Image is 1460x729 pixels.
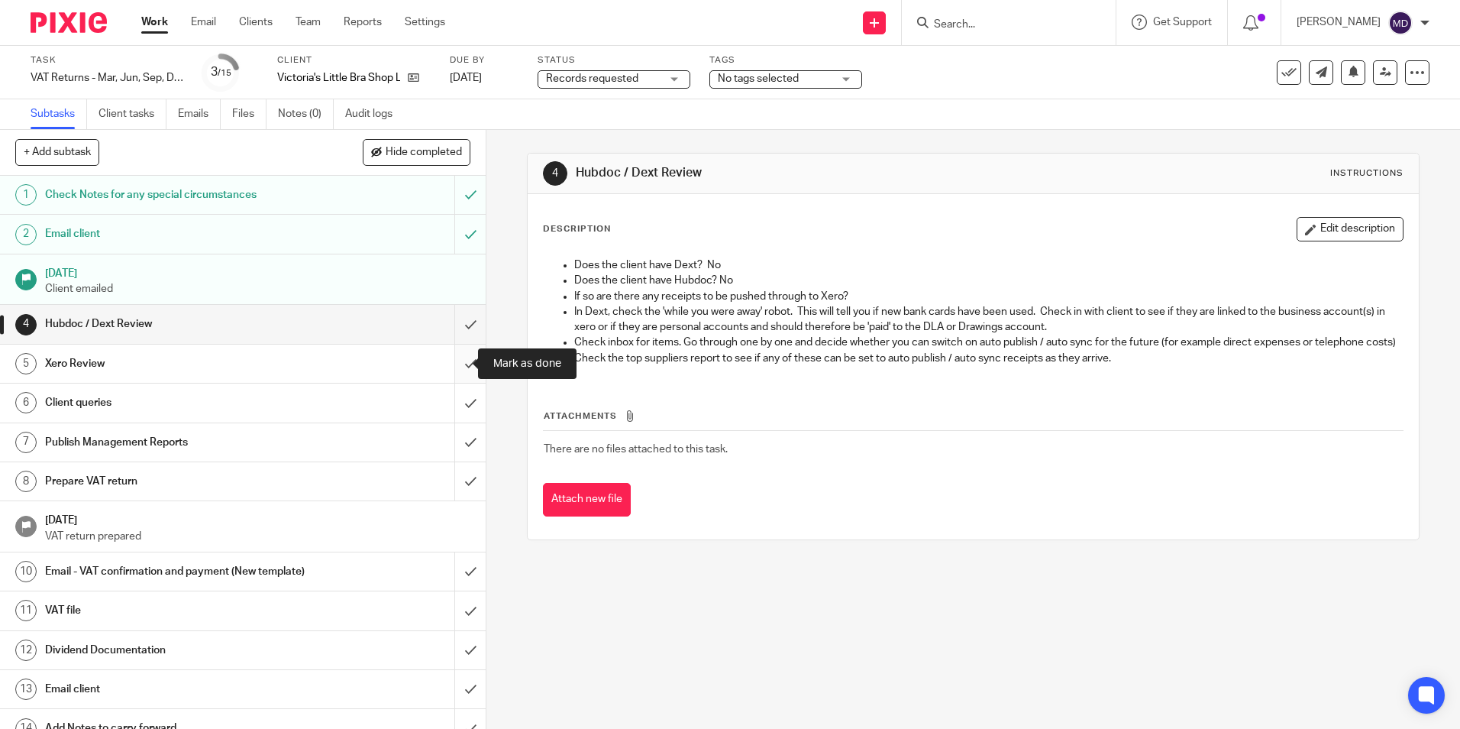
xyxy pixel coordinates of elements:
[232,99,266,129] a: Files
[45,313,308,335] h1: Hubdoc / Dext Review
[1330,167,1403,180] div: Instructions
[450,73,482,83] span: [DATE]
[538,54,690,66] label: Status
[45,509,471,528] h1: [DATE]
[709,54,862,66] label: Tags
[45,529,471,544] p: VAT return prepared
[574,304,1402,335] p: In Dext, check the 'while you were away' robot. This will tell you if new bank cards have been us...
[15,640,37,661] div: 12
[932,18,1070,32] input: Search
[574,351,1402,366] p: Check the top suppliers report to see if any of these can be set to auto publish / auto sync rece...
[45,391,308,414] h1: Client queries
[31,70,183,86] div: VAT Returns - Mar, Jun, Sep, Dec
[1297,15,1381,30] p: [PERSON_NAME]
[45,262,471,281] h1: [DATE]
[278,99,334,129] a: Notes (0)
[405,15,445,30] a: Settings
[239,15,273,30] a: Clients
[576,165,1006,181] h1: Hubdoc / Dext Review
[543,223,611,235] p: Description
[15,184,37,206] div: 1
[574,289,1402,304] p: If so are there any receipts to be pushed through to Xero?
[1153,17,1212,28] span: Get Support
[296,15,321,30] a: Team
[344,15,382,30] a: Reports
[45,431,308,454] h1: Publish Management Reports
[45,281,471,296] p: Client emailed
[574,258,1402,273] p: Does the client have Dext? No
[15,139,99,165] button: + Add subtask
[574,335,1402,350] p: Check inbox for items. Go through one by one and decide whether you can switch on auto publish / ...
[31,99,87,129] a: Subtasks
[15,353,37,374] div: 5
[45,560,308,583] h1: Email - VAT confirmation and payment (New template)
[15,471,37,492] div: 8
[345,99,404,129] a: Audit logs
[546,73,638,84] span: Records requested
[544,444,728,455] span: There are no files attached to this task.
[211,63,231,81] div: 3
[178,99,221,129] a: Emails
[277,54,431,66] label: Client
[15,561,37,582] div: 10
[544,412,617,420] span: Attachments
[15,679,37,700] div: 13
[1388,11,1413,35] img: svg%3E
[386,147,462,159] span: Hide completed
[45,352,308,375] h1: Xero Review
[191,15,216,30] a: Email
[45,639,308,662] h1: Dividend Documentation
[45,470,308,493] h1: Prepare VAT return
[543,161,567,186] div: 4
[15,224,37,245] div: 2
[277,70,400,86] p: Victoria's Little Bra Shop Ltd
[218,69,231,77] small: /15
[574,273,1402,288] p: Does the client have Hubdoc? No
[45,183,308,206] h1: Check Notes for any special circumstances
[363,139,470,165] button: Hide completed
[45,222,308,245] h1: Email client
[15,392,37,413] div: 6
[45,678,308,701] h1: Email client
[15,314,37,335] div: 4
[450,54,518,66] label: Due by
[45,599,308,622] h1: VAT file
[543,483,631,517] button: Attach new file
[15,432,37,453] div: 7
[99,99,166,129] a: Client tasks
[718,73,799,84] span: No tags selected
[31,54,183,66] label: Task
[15,600,37,621] div: 11
[1297,217,1403,241] button: Edit description
[141,15,168,30] a: Work
[31,12,107,33] img: Pixie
